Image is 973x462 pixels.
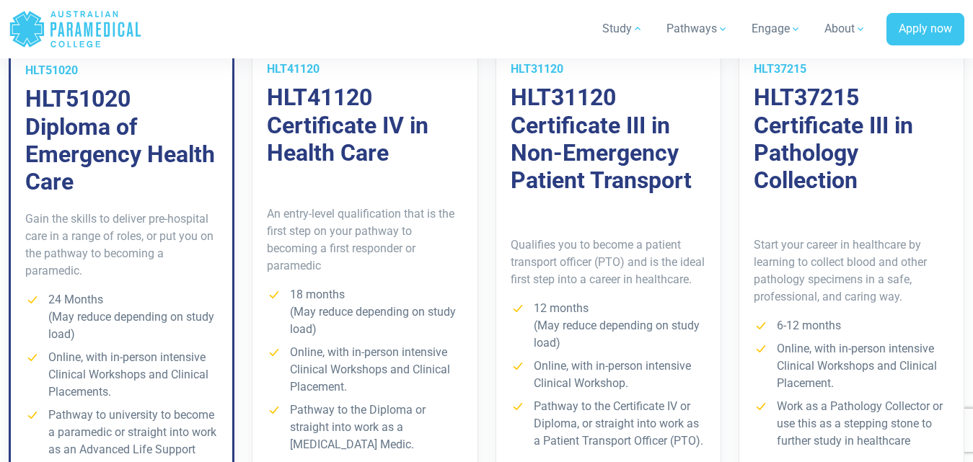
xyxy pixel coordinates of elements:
li: Pathway to the Certificate IV or Diploma, or straight into work as a Patient Transport Officer (P... [511,398,706,450]
li: 6-12 months [754,317,949,334]
p: Start your career in healthcare by learning to collect blood and other pathology specimens in a s... [754,236,949,306]
li: Online, with in-person intensive Clinical Workshops and Clinical Placements. [25,349,218,401]
li: Work as a Pathology Collector or use this as a stepping stone to further study in healthcare [754,398,949,450]
li: Pathway to the Diploma or straight into work as a [MEDICAL_DATA] Medic. [267,401,462,453]
li: 12 months (May reduce depending on study load) [511,300,706,352]
h3: HLT31120 Certificate III in Non-Emergency Patient Transport [511,84,706,195]
span: HLT41120 [267,62,320,76]
p: An entry-level qualification that is the first step on your pathway to becoming a first responder... [267,205,462,275]
li: 18 months (May reduce depending on study load) [267,286,462,338]
span: HLT51020 [25,63,78,77]
li: 24 Months (May reduce depending on study load) [25,291,218,343]
li: Online, with in-person intensive Clinical Workshops and Clinical Placement. [267,344,462,396]
p: Gain the skills to deliver pre-hospital care in a range of roles, or put you on the pathway to be... [25,210,218,280]
li: Online, with in-person intensive Clinical Workshops and Clinical Placement. [754,340,949,392]
h3: HLT41120 Certificate IV in Health Care [267,84,462,166]
span: HLT37215 [754,62,806,76]
h3: HLT51020 Diploma of Emergency Health Care [25,85,218,196]
p: Qualifies you to become a patient transport officer (PTO) and is the ideal first step into a care... [511,236,706,288]
li: Online, with in-person intensive Clinical Workshop. [511,357,706,392]
h3: HLT37215 Certificate III in Pathology Collection [754,84,949,195]
span: HLT31120 [511,62,563,76]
